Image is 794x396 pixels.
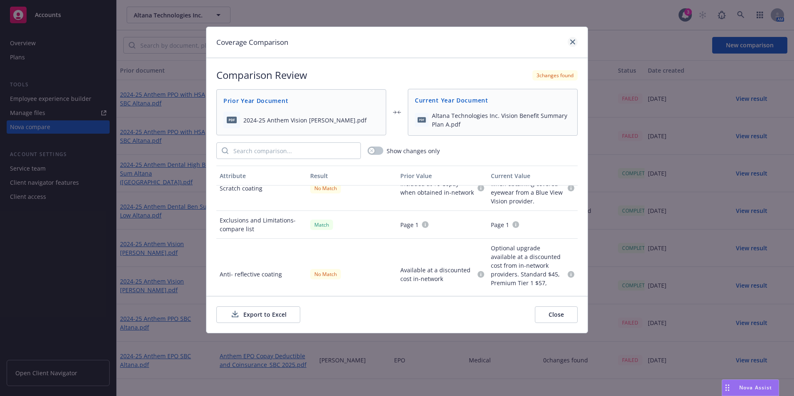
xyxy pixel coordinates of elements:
[310,269,341,279] div: No Match
[216,211,307,239] div: Exclusions and Limitations- compare list
[491,244,565,305] span: Optional upgrade available at a discounted cost from in-network providers. Standard $45, Premium ...
[568,37,578,47] a: close
[216,306,300,323] button: Export to Excel
[415,96,571,105] span: Current Year Document
[216,239,307,310] div: Anti- reflective coating
[722,379,779,396] button: Nova Assist
[491,220,509,229] span: Page 1
[216,68,307,82] h2: Comparison Review
[310,171,394,180] div: Result
[397,166,488,186] button: Prior Value
[222,147,228,154] svg: Search
[491,171,575,180] div: Current Value
[488,166,578,186] button: Current Value
[216,166,307,211] div: Scratch coating
[216,37,288,48] h1: Coverage Comparison
[432,111,571,129] span: Altana Technologies Inc. Vision Benefit Summary Plan A.pdf
[400,179,474,197] span: Included at $0 Copay when obtained in-network
[243,116,367,125] span: 2024-25 Anthem Vision [PERSON_NAME].pdf
[491,171,565,205] span: Included at $0 copay when obtaining covered eyewear from a Blue View Vision provider.
[722,380,733,396] div: Drag to move
[220,171,304,180] div: Attribute
[310,183,341,193] div: No Match
[307,166,397,186] button: Result
[310,220,333,230] div: Match
[739,384,772,391] span: Nova Assist
[228,143,360,159] input: Search comparison...
[535,306,578,323] button: Close
[400,171,484,180] div: Prior Value
[532,70,578,81] div: 3 changes found
[387,147,440,155] span: Show changes only
[223,96,379,105] span: Prior Year Document
[216,166,307,186] button: Attribute
[400,220,419,229] span: Page 1
[400,266,474,283] span: Available at a discounted cost in-network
